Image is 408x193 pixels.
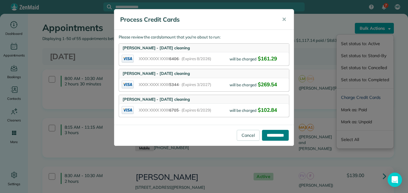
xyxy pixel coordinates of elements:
[230,55,287,63] div: will be charged
[120,15,273,24] h5: Process Credit Cards
[282,16,286,23] span: ✕
[169,82,179,87] span: 5344
[139,56,230,62] span: XXXX XXXX XXXX - (Expires 8/2026)
[114,30,294,125] div: Please review the cards/amount that you're about to run:
[119,44,289,53] div: [PERSON_NAME] - [DATE] cleaning
[139,82,230,88] span: XXXX XXXX XXXX - (Expires 3/2027)
[230,106,287,115] div: will be charged
[119,95,289,104] div: [PERSON_NAME] - [DATE] cleaning
[139,107,230,113] span: XXXX XXXX XXXX - (Expires 6/2029)
[119,69,289,78] div: [PERSON_NAME] - [DATE] cleaning
[258,81,277,87] span: $269.54
[230,81,287,89] div: will be charged
[237,130,260,141] a: Cancel
[169,108,179,112] span: 6705
[169,56,179,61] span: 6406
[258,55,277,62] span: $161.29
[388,173,402,187] div: Open Intercom Messenger
[258,107,277,113] span: $102.84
